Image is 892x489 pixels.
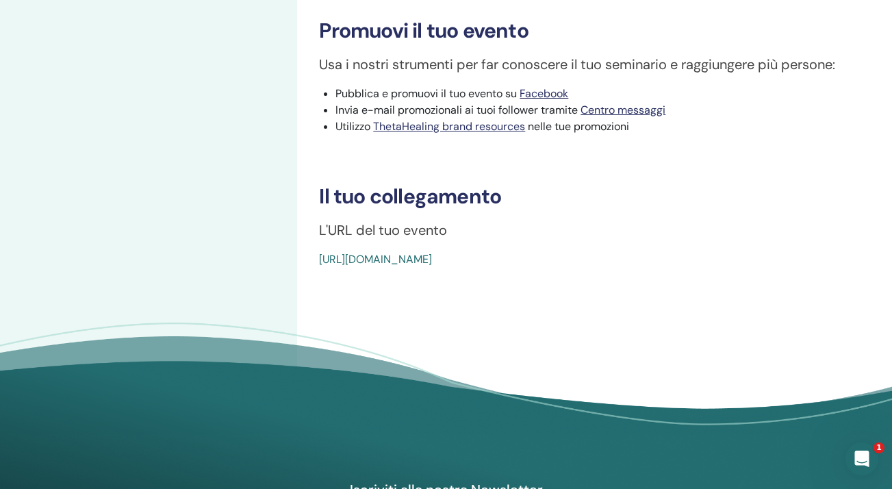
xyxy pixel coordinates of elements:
h3: Il tuo collegamento [319,184,870,209]
p: Usa i nostri strumenti per far conoscere il tuo seminario e raggiungere più persone: [319,54,870,75]
li: Pubblica e promuovi il tuo evento su [335,86,870,102]
li: Utilizzo nelle tue promozioni [335,118,870,135]
a: Facebook [520,86,568,101]
a: Centro messaggi [581,103,665,117]
span: 1 [874,442,884,453]
p: L'URL del tuo evento [319,220,870,240]
li: Invia e-mail promozionali ai tuoi follower tramite [335,102,870,118]
a: ThetaHealing brand resources [373,119,525,134]
h3: Promuovi il tuo evento [319,18,870,43]
a: [URL][DOMAIN_NAME] [319,252,432,266]
iframe: Intercom live chat [845,442,878,475]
